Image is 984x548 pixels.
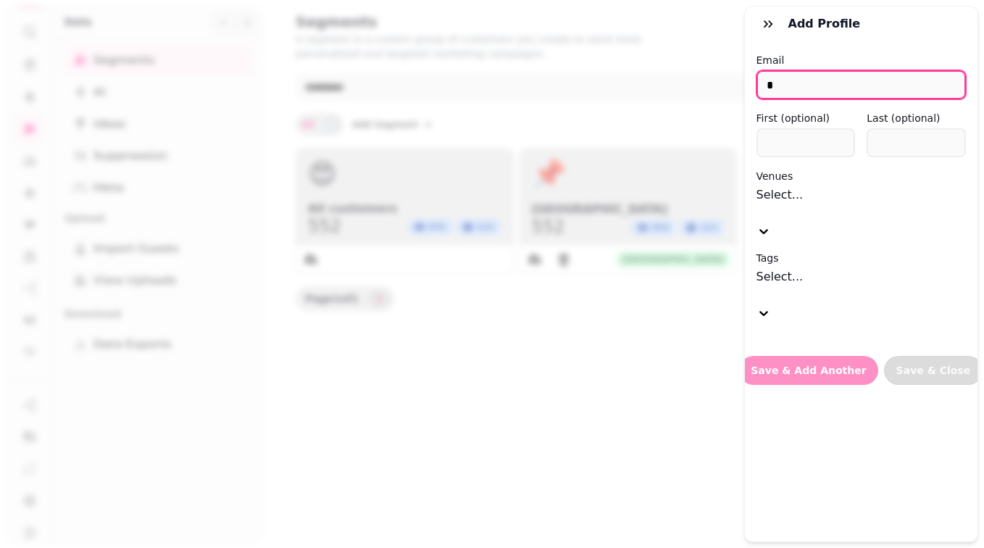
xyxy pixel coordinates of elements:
[756,169,967,183] label: Venues
[867,111,966,125] label: Last (optional)
[751,365,866,375] span: Save & Add Another
[756,268,967,286] div: Select...
[896,365,971,375] span: Save & Close
[739,356,877,385] button: Save & Add Another
[884,356,983,385] button: Save & Close
[756,111,856,125] label: First (optional)
[756,186,967,204] div: Select...
[788,15,867,33] h3: Add profile
[756,53,967,67] label: Email
[756,251,967,265] label: Tags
